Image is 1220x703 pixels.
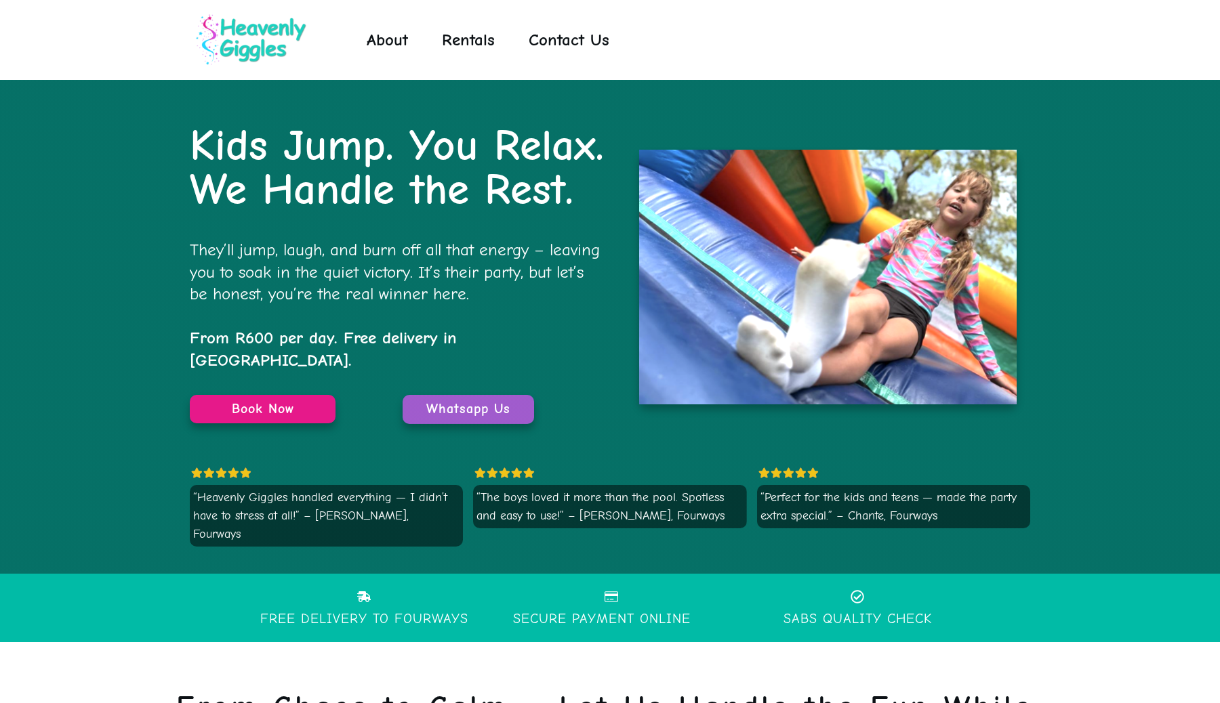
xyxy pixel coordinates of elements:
[190,239,605,305] p: They’ll jump, laugh, and burn off all that energy – leaving you to soak in the quiet victory. It’...
[232,401,294,417] strong: Book Now
[190,395,335,423] a: Book Now
[760,488,1027,525] div: “Perfect for the kids and teens — made the party extra special.” – Chante, Fourways
[403,395,534,424] a: Whatsapp Us
[529,23,609,57] a: Contact Us
[476,488,743,525] div: “The boys loved it more than the pool. Spotless and easy to use!” – [PERSON_NAME], Fourways
[442,23,495,57] a: Rentals
[426,401,510,417] span: Whatsapp Us
[250,612,478,626] p: Free DELIVERY To Fourways
[193,488,460,543] div: “Heavenly Giggles handled everything — I didn’t have to stress at all!” – [PERSON_NAME], Fourways
[190,124,605,226] p: Kids Jump. You Relax. We Handle the Rest.
[773,612,941,626] p: SABS quality check
[367,23,408,57] a: About
[190,328,457,370] strong: From R600 per day. Free delivery in [GEOGRAPHIC_DATA].
[636,150,1018,404] img: Screenshot 2025-03-06 at 08.45.48
[513,612,691,626] p: secure payment Online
